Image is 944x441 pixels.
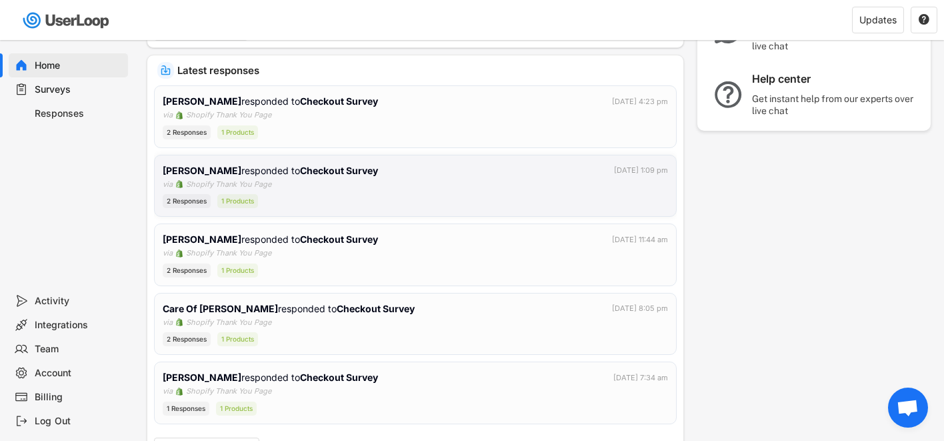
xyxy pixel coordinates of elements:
div: responded to [163,370,381,384]
div: Shopify Thank You Page [186,248,271,259]
div: [DATE] 7:34 am [613,372,668,384]
text:  [919,13,929,25]
strong: Care Of [PERSON_NAME] [163,303,278,314]
div: 1 Products [217,194,258,208]
div: Help center [752,72,919,86]
div: Get instant help from our experts over live chat [752,93,919,117]
div: Log Out [35,415,123,428]
div: Activity [35,295,123,308]
div: 2 Responses [163,332,211,346]
div: 2 Responses [163,194,211,208]
div: responded to [163,94,381,108]
button:  [918,14,930,26]
div: Shopify Thank You Page [186,317,271,328]
div: Updates [859,15,897,25]
strong: Checkout Survey [337,303,415,314]
img: userloop-logo-01.svg [20,7,114,34]
div: Get instant help from our experts over live chat [752,28,919,52]
div: responded to [163,302,417,316]
div: [DATE] 11:44 am [612,234,668,246]
div: Surveys [35,83,123,96]
div: Responses [35,107,123,120]
strong: Checkout Survey [300,95,378,107]
img: 1156660_ecommerce_logo_shopify_icon%20%281%29.png [175,318,183,326]
img: IncomingMajor.svg [161,65,171,75]
div: 1 Products [217,264,258,278]
strong: [PERSON_NAME] [163,165,241,176]
div: via [163,179,173,190]
div: Shopify Thank You Page [186,386,271,397]
div: [DATE] 8:05 pm [612,303,668,314]
div: 1 Responses [163,402,209,416]
div: responded to [163,163,381,177]
div: Integrations [35,319,123,332]
div: Home [35,59,123,72]
div: via [163,248,173,259]
a: Open chat [888,388,928,428]
div: Team [35,343,123,356]
div: Shopify Thank You Page [186,109,271,121]
div: Billing [35,391,123,404]
strong: Checkout Survey [300,165,378,176]
div: responded to [163,232,381,246]
div: [DATE] 1:09 pm [614,165,668,176]
div: Account [35,367,123,380]
strong: [PERSON_NAME] [163,234,241,245]
img: 1156660_ecommerce_logo_shopify_icon%20%281%29.png [175,111,183,119]
div: 2 Responses [163,125,211,139]
img: QuestionMarkInverseMajor.svg [711,81,745,108]
strong: Checkout Survey [300,234,378,245]
div: 1 Products [216,402,257,416]
div: 1 Products [217,332,258,346]
img: 1156660_ecommerce_logo_shopify_icon%20%281%29.png [175,388,183,396]
div: via [163,317,173,328]
div: via [163,386,173,397]
div: Latest responses [177,65,673,75]
div: via [163,109,173,121]
div: [DATE] 4:23 pm [612,96,668,107]
strong: [PERSON_NAME] [163,372,241,383]
div: 1 Products [217,125,258,139]
strong: [PERSON_NAME] [163,95,241,107]
div: 2 Responses [163,264,211,278]
div: Shopify Thank You Page [186,179,271,190]
img: 1156660_ecommerce_logo_shopify_icon%20%281%29.png [175,250,183,258]
strong: Checkout Survey [300,372,378,383]
img: 1156660_ecommerce_logo_shopify_icon%20%281%29.png [175,180,183,188]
